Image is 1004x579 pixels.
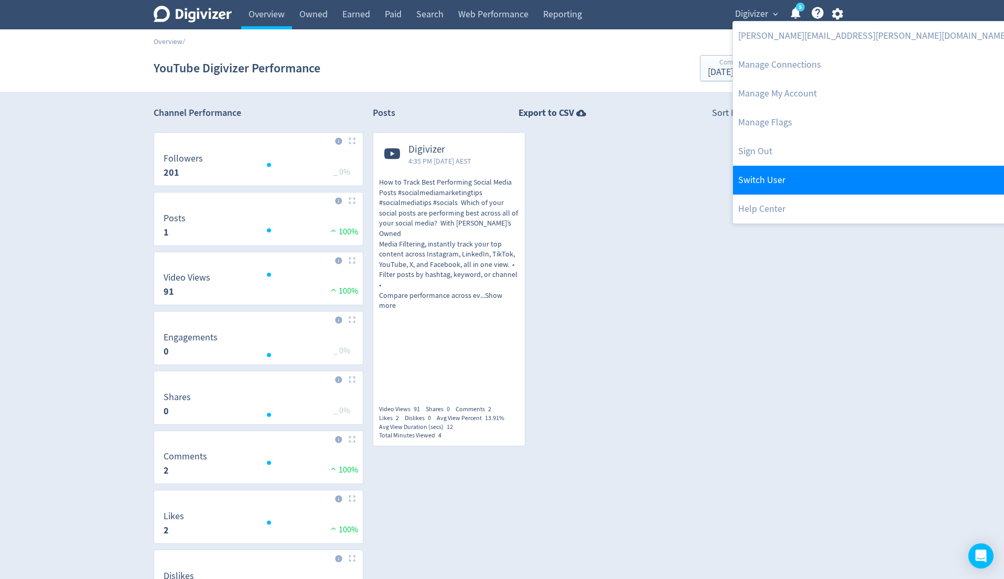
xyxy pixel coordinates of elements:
[968,543,994,569] div: Open Intercom Messenger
